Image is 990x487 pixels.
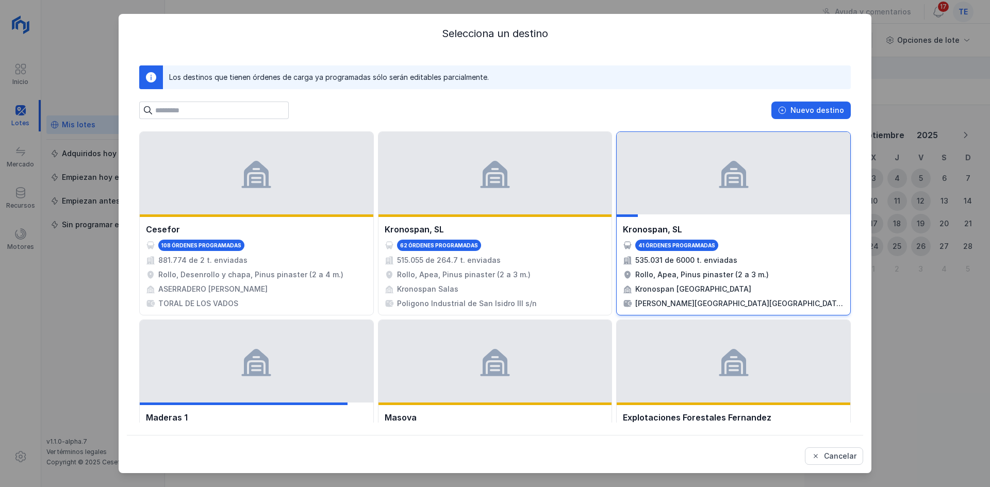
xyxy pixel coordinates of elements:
[127,26,863,41] div: Selecciona un destino
[790,105,844,115] div: Nuevo destino
[805,447,863,465] button: Cancelar
[771,102,851,119] button: Nuevo destino
[385,223,444,236] div: Kronospan, SL
[635,298,844,309] div: [PERSON_NAME][GEOGRAPHIC_DATA][GEOGRAPHIC_DATA], Km 106, 09199, [GEOGRAPHIC_DATA]
[146,411,188,424] div: Maderas 1
[158,255,247,265] div: 881.774 de 2 t. enviadas
[385,411,417,424] div: Masova
[158,270,343,280] div: Rollo, Desenrollo y chapa, Pinus pinaster (2 a 4 m.)
[638,242,715,249] div: 41 órdenes programadas
[397,270,531,280] div: Rollo, Apea, Pinus pinaster (2 a 3 m.)
[397,284,458,294] div: Kronospan Salas
[623,223,682,236] div: Kronospan, SL
[623,411,771,424] div: Explotaciones Forestales Fernandez
[635,284,751,294] div: Kronospan [GEOGRAPHIC_DATA]
[824,451,856,461] div: Cancelar
[158,284,268,294] div: ASERRADERO [PERSON_NAME]
[400,242,478,249] div: 62 órdenes programadas
[635,255,737,265] div: 535.031 de 6000 t. enviadas
[158,298,238,309] div: TORAL DE LOS VADOS
[397,255,501,265] div: 515.055 de 264.7 t. enviadas
[161,242,241,249] div: 108 órdenes programadas
[635,270,769,280] div: Rollo, Apea, Pinus pinaster (2 a 3 m.)
[169,72,489,82] div: Los destinos que tienen órdenes de carga ya programadas sólo serán editables parcialmente.
[146,223,180,236] div: Cesefor
[397,298,537,309] div: Poligono Industrial de San Isidro III s/n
